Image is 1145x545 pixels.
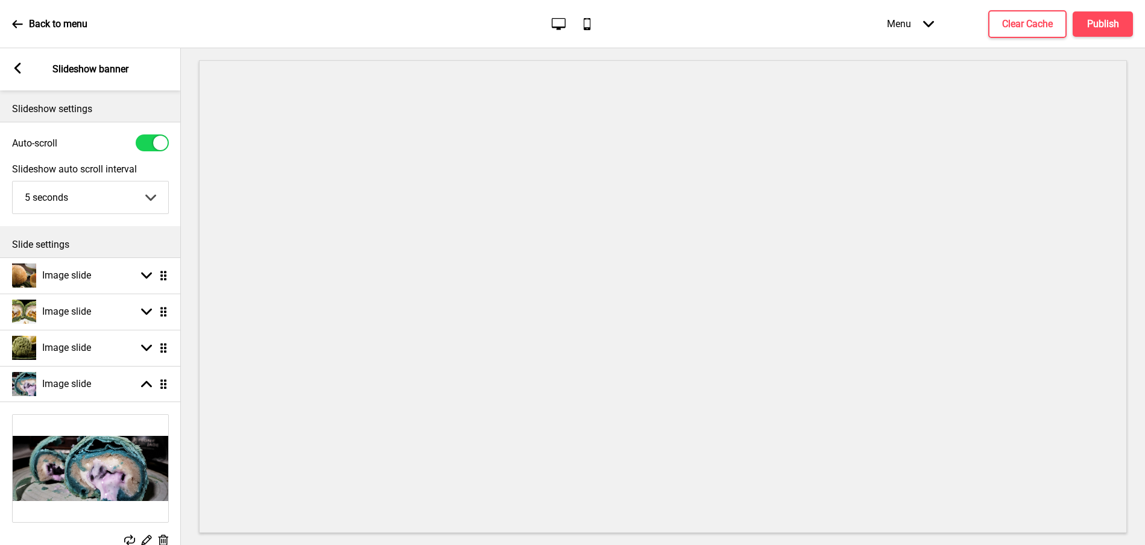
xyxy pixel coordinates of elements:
label: Slideshow auto scroll interval [12,163,169,175]
h4: Image slide [42,377,91,391]
p: Back to menu [29,17,87,31]
h4: Image slide [42,341,91,354]
div: Menu [875,6,946,42]
p: Slideshow settings [12,102,169,116]
button: Publish [1073,11,1133,37]
h4: Publish [1087,17,1119,31]
button: Clear Cache [988,10,1067,38]
a: Back to menu [12,8,87,40]
img: Image [13,415,168,522]
p: Slide settings [12,238,169,251]
p: Slideshow banner [52,63,128,76]
h4: Image slide [42,305,91,318]
label: Auto-scroll [12,137,57,149]
h4: Image slide [42,269,91,282]
h4: Clear Cache [1002,17,1053,31]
